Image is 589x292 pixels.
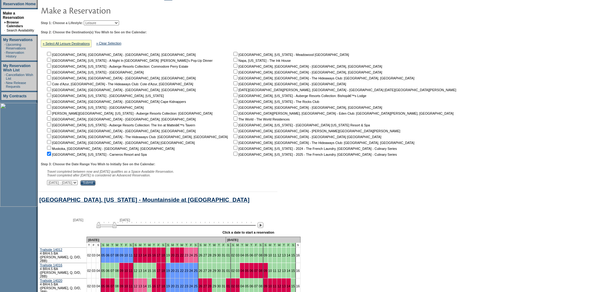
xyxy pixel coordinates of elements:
a: 03 [236,253,240,257]
td: Mountains Mud Season - Fall 2025 [115,243,119,248]
td: Mountains Mud Season - Fall 2025 [240,243,245,248]
a: 05 [245,253,249,257]
td: Mountains Mud Season - Fall 2025 [291,243,296,248]
a: 09 [264,253,267,257]
a: Cancellation Wish List [6,73,33,80]
nobr: [GEOGRAPHIC_DATA], [US_STATE] - Carneros Resort and Spa [46,153,147,156]
a: 08 [259,253,262,257]
nobr: The World - The World Residences [232,117,290,121]
a: 19 [166,253,170,257]
nobr: [GEOGRAPHIC_DATA], [US_STATE] - [GEOGRAPHIC_DATA] [46,106,144,109]
td: Mountains Mud Season - Fall 2025 [143,243,147,248]
nobr: [GEOGRAPHIC_DATA], [US_STATE] - Meadowood [GEOGRAPHIC_DATA] [232,53,349,57]
nobr: Travel completed after [DATE] is considered an Advanced Reservation. [47,173,151,177]
a: 15 [147,253,151,257]
a: Upcoming Reservations [6,43,26,50]
a: 20 [171,253,174,257]
a: 01 [226,253,230,257]
a: 08 [115,284,119,288]
a: 14 [143,253,147,257]
td: Mountains Mud Season - Fall 2025 [124,243,129,248]
nobr: [DATE][GEOGRAPHIC_DATA][PERSON_NAME], [GEOGRAPHIC_DATA] - [GEOGRAPHIC_DATA] [DATE][GEOGRAPHIC_DAT... [232,88,456,92]
a: 23 [185,284,188,288]
a: Reservation Home [3,2,36,6]
nobr: Muskoka, [GEOGRAPHIC_DATA] - [GEOGRAPHIC_DATA], [GEOGRAPHIC_DATA] [46,147,175,150]
a: 14 [287,284,290,288]
a: 05 [245,269,249,273]
td: Mountains Mud Season - Fall 2025 [198,243,203,248]
nobr: [GEOGRAPHIC_DATA], [GEOGRAPHIC_DATA] - [GEOGRAPHIC_DATA], [GEOGRAPHIC_DATA] [46,53,196,57]
a: 29 [212,284,216,288]
a: Trailside 14016 [40,263,62,267]
span: [DATE] [73,218,83,222]
a: 16 [152,269,156,273]
img: Next [258,222,263,228]
a: 28 [208,269,211,273]
a: 10 [124,253,128,257]
a: 29 [212,253,216,257]
a: 09 [120,284,123,288]
a: 06 [106,269,109,273]
a: 17 [157,269,160,273]
a: » Select All Leisure Destinations [43,42,90,45]
nobr: [GEOGRAPHIC_DATA], [US_STATE] - Auberge Resorts Collection: Commodore Perry Estate [46,65,188,68]
a: 07 [110,284,114,288]
nobr: [GEOGRAPHIC_DATA], [US_STATE] - Auberge Resorts Collection: The Inn at Matteiâ€™s Tavern [46,123,195,127]
td: Mountains Mud Season - Fall 2025 [277,243,282,248]
a: 15 [291,269,295,273]
td: Mountains Mud Season - Fall 2025 [286,243,291,248]
a: 14 [287,253,290,257]
td: Mountains Mud Season - Fall 2025 [254,243,258,248]
a: 26 [199,253,203,257]
span: Travel completed between now and [DATE] qualifies as a Space Available Reservation. [47,170,174,173]
a: Reservation History [6,51,24,58]
td: · [4,81,5,88]
a: 16 [152,284,156,288]
a: 21 [175,284,179,288]
td: [DATE] [87,237,226,243]
td: Mountains Mud Season - Fall 2025 [272,243,277,248]
b: » [4,20,6,24]
span: [DATE] [120,218,130,222]
nobr: [GEOGRAPHIC_DATA], [GEOGRAPHIC_DATA] - [GEOGRAPHIC_DATA], [GEOGRAPHIC_DATA] [232,106,382,109]
nobr: [GEOGRAPHIC_DATA], [GEOGRAPHIC_DATA] - [GEOGRAPHIC_DATA] [232,82,346,86]
a: 03 [92,284,96,288]
a: 24 [189,253,193,257]
a: 03 [236,269,240,273]
a: Search Availability [6,28,34,32]
a: 06 [106,284,109,288]
a: 28 [208,284,211,288]
div: Click a date to start a reservation [222,231,274,234]
td: Mountains Mud Season - Fall 2025 [212,243,217,248]
td: Mountains Mud Season - Fall 2025 [134,243,138,248]
a: 08 [259,269,262,273]
a: 03 [92,253,96,257]
a: My Reservations [3,38,32,42]
a: 05 [101,253,105,257]
a: 29 [212,269,216,273]
nobr: Cote d'Azur, [GEOGRAPHIC_DATA] - The Hideaways Club: Cote d'Azur, [GEOGRAPHIC_DATA] [46,82,193,86]
a: 02 [87,269,91,273]
a: 16 [296,253,300,257]
td: F [92,243,96,248]
a: 18 [161,269,165,273]
a: [GEOGRAPHIC_DATA], [US_STATE] - Mountainside at [GEOGRAPHIC_DATA] [39,197,250,203]
a: 23 [185,269,188,273]
a: 26 [199,284,203,288]
td: Mountains Mud Season - Fall 2025 [231,243,236,248]
a: 17 [157,253,160,257]
td: Mountains Mud Season - Fall 2025 [152,243,156,248]
a: 18 [161,253,165,257]
a: 07 [110,253,114,257]
td: Mountains Mud Season - Fall 2025 [221,243,226,248]
a: 25 [194,253,198,257]
td: Mountains Mud Season - Fall 2025 [263,243,268,248]
td: Mountains Mud Season - Fall 2025 [101,243,106,248]
a: 04 [96,284,100,288]
a: 13 [138,253,142,257]
a: 18 [161,284,165,288]
td: Mountains Mud Season - Fall 2025 [245,243,249,248]
a: 03 [236,284,240,288]
a: 02 [87,284,91,288]
td: Mountains Mud Season - Fall 2025 [258,243,263,248]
